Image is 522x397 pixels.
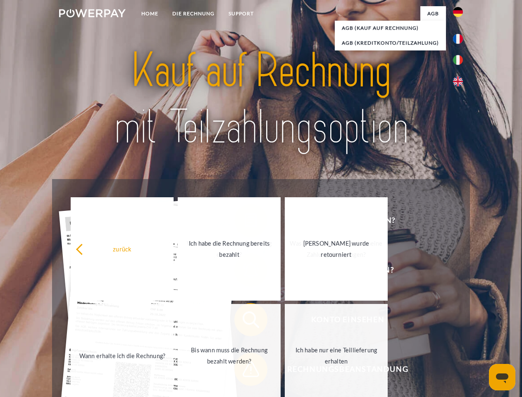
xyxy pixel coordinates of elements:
[76,350,169,361] div: Wann erhalte ich die Rechnung?
[420,6,446,21] a: agb
[59,9,126,17] img: logo-powerpay-white.svg
[222,6,261,21] a: SUPPORT
[453,55,463,65] img: it
[183,238,276,260] div: Ich habe die Rechnung bereits bezahlt
[165,6,222,21] a: DIE RECHNUNG
[335,21,446,36] a: AGB (Kauf auf Rechnung)
[489,364,515,390] iframe: Schaltfläche zum Öffnen des Messaging-Fensters
[335,36,446,50] a: AGB (Kreditkonto/Teilzahlung)
[453,34,463,44] img: fr
[453,7,463,17] img: de
[453,77,463,86] img: en
[79,40,443,158] img: title-powerpay_de.svg
[290,238,383,260] div: [PERSON_NAME] wurde retourniert
[76,243,169,254] div: zurück
[290,344,383,367] div: Ich habe nur eine Teillieferung erhalten
[134,6,165,21] a: Home
[183,344,276,367] div: Bis wann muss die Rechnung bezahlt werden?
